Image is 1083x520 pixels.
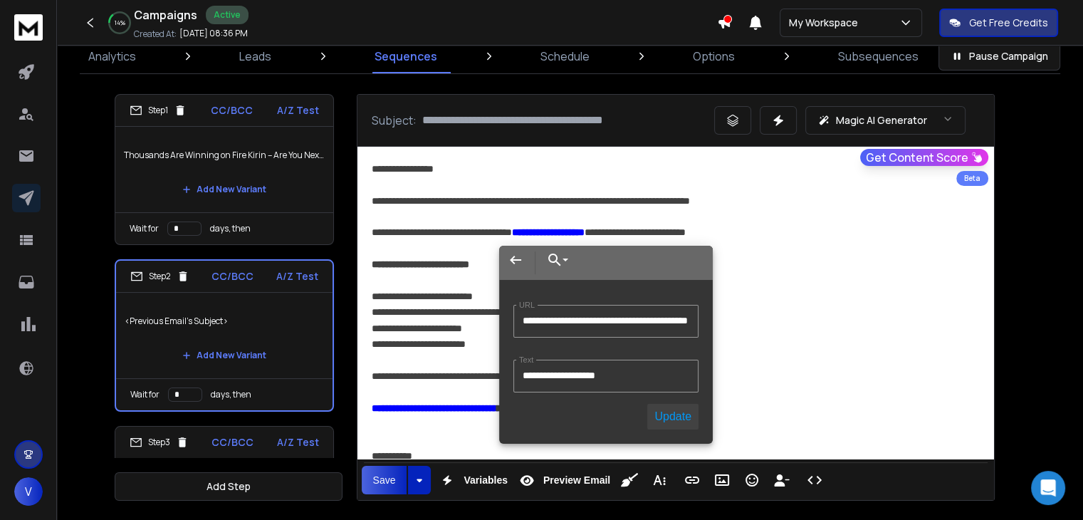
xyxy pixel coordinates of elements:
button: Get Content Score [860,149,988,166]
label: Text [516,355,536,365]
p: CC/BCC [211,435,253,449]
button: Get Free Credits [939,9,1058,37]
p: days, then [211,389,251,400]
p: CC/BCC [211,269,253,284]
p: Subject: [372,112,417,129]
button: Variables [434,466,511,494]
p: A/Z Test [276,269,318,284]
p: Get Free Credits [969,16,1048,30]
p: A/Z Test [277,435,319,449]
p: Wait for [130,389,159,400]
div: Step 2 [130,270,189,283]
a: Sequences [366,39,446,73]
p: Wait for [130,223,159,234]
a: Options [684,39,743,73]
button: More Text [646,466,673,494]
a: Subsequences [830,39,927,73]
p: Created At: [134,28,177,40]
button: Save [362,466,407,494]
p: Subsequences [838,48,919,65]
p: days, then [210,223,251,234]
div: Step 3 [130,436,189,449]
img: logo [14,14,43,41]
button: V [14,477,43,506]
p: Analytics [88,48,136,65]
a: Schedule [532,39,598,73]
div: Beta [956,171,988,186]
button: Add Step [115,472,342,501]
span: Variables [461,474,511,487]
button: Clean HTML [616,466,643,494]
a: Analytics [80,39,145,73]
button: Update [647,404,699,430]
p: <Previous Email's Subject> [125,301,324,341]
p: [DATE] 08:36 PM [179,28,248,39]
button: Insert Link (Ctrl+K) [679,466,706,494]
button: Back [499,246,532,274]
div: Open Intercom Messenger [1031,471,1065,505]
p: Sequences [375,48,437,65]
p: Thousands Are Winning on Fire Kirin – Are You Next? 🔥 [124,135,325,175]
button: Add New Variant [171,175,278,204]
button: Code View [801,466,828,494]
button: Add New Variant [171,341,278,370]
p: 14 % [115,19,125,27]
button: Choose Link [538,246,571,274]
button: Insert Image (Ctrl+P) [708,466,736,494]
label: URL [516,301,538,310]
li: Step1CC/BCCA/Z TestThousands Are Winning on Fire Kirin – Are You Next? 🔥Add New VariantWait forda... [115,94,334,245]
button: Emoticons [738,466,765,494]
li: Step2CC/BCCA/Z Test<Previous Email's Subject>Add New VariantWait fordays, then [115,259,334,412]
button: Pause Campaign [938,42,1060,71]
p: My Workspace [789,16,864,30]
span: Preview Email [540,474,613,487]
p: CC/BCC [211,103,253,118]
p: A/Z Test [277,103,319,118]
p: Options [693,48,735,65]
button: Insert Unsubscribe Link [768,466,795,494]
div: Active [206,6,248,24]
h1: Campaigns [134,6,197,24]
p: Schedule [540,48,590,65]
button: Magic AI Generator [805,106,966,135]
a: Leads [231,39,280,73]
div: Step 1 [130,104,187,117]
p: Leads [239,48,271,65]
button: Preview Email [513,466,613,494]
p: Magic AI Generator [836,113,927,128]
